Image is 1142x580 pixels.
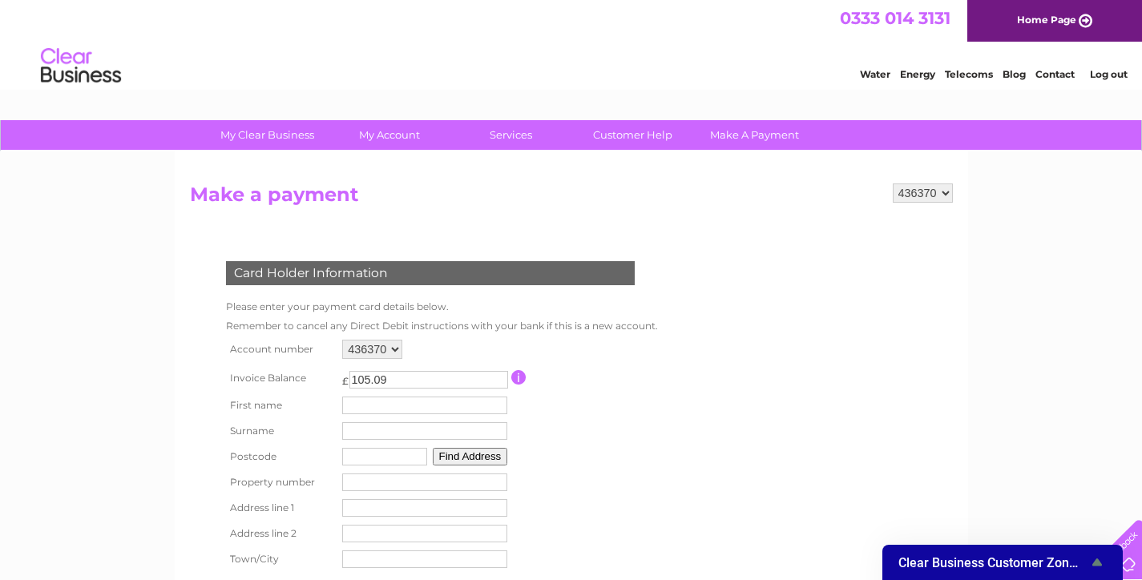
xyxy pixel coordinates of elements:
[222,393,339,418] th: First name
[222,363,339,393] th: Invoice Balance
[222,444,339,469] th: Postcode
[222,469,339,495] th: Property number
[898,553,1107,572] button: Show survey - Clear Business Customer Zone Survey
[1003,68,1026,80] a: Blog
[40,42,122,91] img: logo.png
[567,120,699,150] a: Customer Help
[226,261,635,285] div: Card Holder Information
[1090,68,1128,80] a: Log out
[190,183,953,214] h2: Make a payment
[222,546,339,572] th: Town/City
[1035,68,1075,80] a: Contact
[193,9,950,78] div: Clear Business is a trading name of Verastar Limited (registered in [GEOGRAPHIC_DATA] No. 3667643...
[222,521,339,546] th: Address line 2
[222,316,662,336] td: Remember to cancel any Direct Debit instructions with your bank if this is a new account.
[688,120,821,150] a: Make A Payment
[860,68,890,80] a: Water
[445,120,577,150] a: Services
[898,555,1088,570] span: Clear Business Customer Zone Survey
[433,448,508,465] button: Find Address
[900,68,935,80] a: Energy
[222,418,339,444] th: Surname
[840,8,950,28] a: 0333 014 3131
[945,68,993,80] a: Telecoms
[222,495,339,521] th: Address line 1
[323,120,455,150] a: My Account
[201,120,333,150] a: My Clear Business
[222,297,662,316] td: Please enter your payment card details below.
[222,336,339,363] th: Account number
[511,370,527,385] input: Information
[342,367,349,387] td: £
